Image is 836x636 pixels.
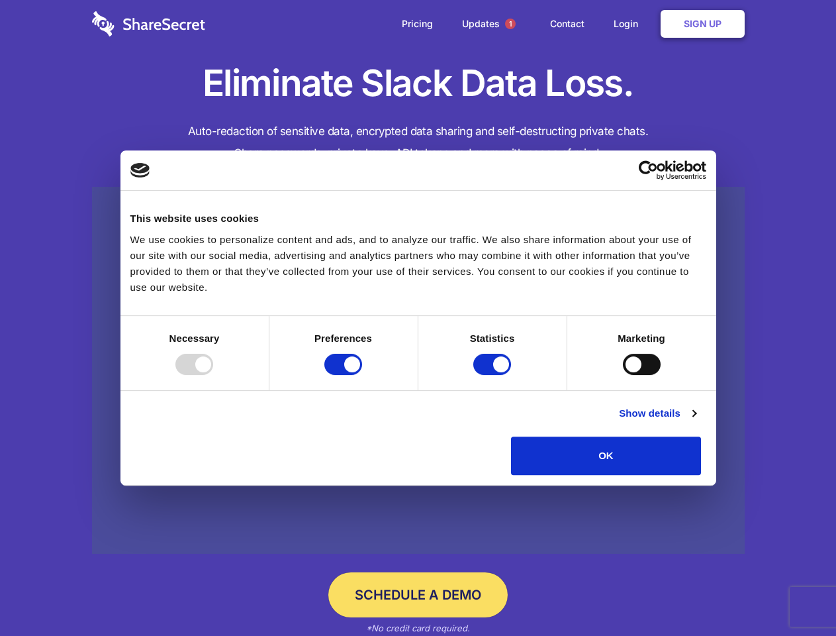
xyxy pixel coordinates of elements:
button: OK [511,437,701,475]
a: Sign Up [661,10,745,38]
em: *No credit card required. [366,623,470,633]
h1: Eliminate Slack Data Loss. [92,60,745,107]
a: Usercentrics Cookiebot - opens in a new window [590,160,706,180]
strong: Preferences [314,333,372,344]
a: Schedule a Demo [328,572,508,617]
a: Wistia video thumbnail [92,187,745,555]
strong: Statistics [470,333,515,344]
a: Contact [537,3,598,44]
strong: Marketing [618,333,665,344]
span: 1 [505,19,516,29]
img: logo-wordmark-white-trans-d4663122ce5f474addd5e946df7df03e33cb6a1c49d2221995e7729f52c070b2.svg [92,11,205,36]
a: Login [600,3,658,44]
a: Pricing [389,3,446,44]
img: logo [130,163,150,178]
a: Show details [619,405,696,421]
h4: Auto-redaction of sensitive data, encrypted data sharing and self-destructing private chats. Shar... [92,121,745,164]
strong: Necessary [169,333,220,344]
div: This website uses cookies [130,211,706,227]
div: We use cookies to personalize content and ads, and to analyze our traffic. We also share informat... [130,232,706,295]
